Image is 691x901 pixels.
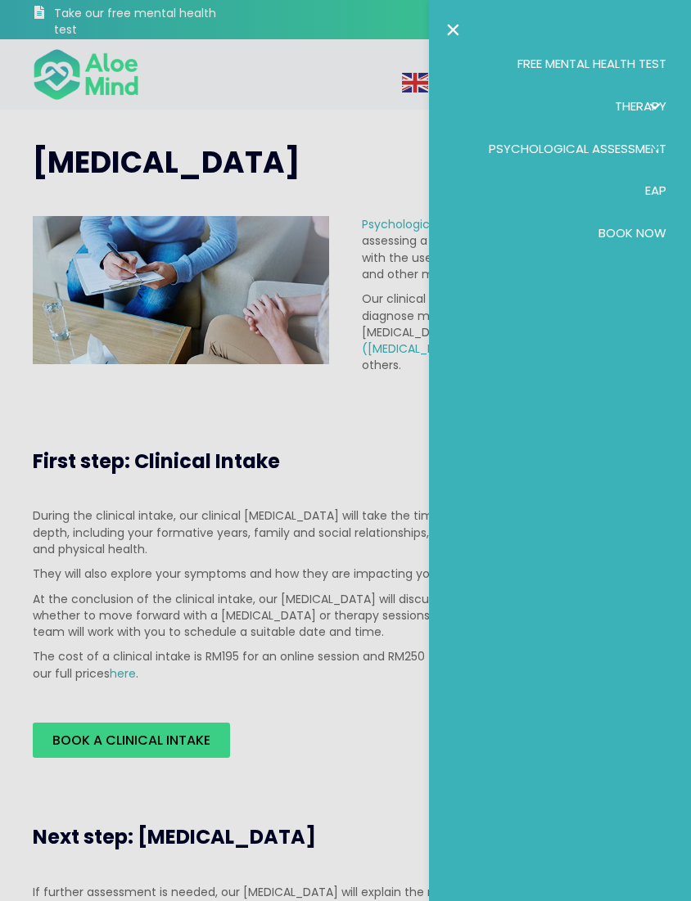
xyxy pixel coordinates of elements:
a: Close the menu [445,16,461,43]
span: Psychological assessment [489,140,666,157]
span: EAP [645,182,666,199]
a: Free Mental Health Test [445,43,675,85]
span: Therapy [615,97,666,115]
a: EAP [445,169,675,212]
span: Free Mental Health Test [517,55,666,72]
span: Therapy: submenu [643,94,666,118]
a: Psychological assessmentPsychological assessment: submenu [445,128,675,170]
span: Psychological assessment: submenu [643,137,666,160]
span: Book Now [598,224,666,241]
a: Book Now [445,212,675,255]
a: TherapyTherapy: submenu [445,85,675,128]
